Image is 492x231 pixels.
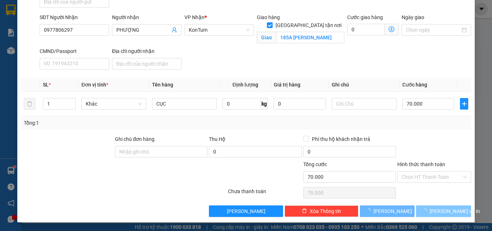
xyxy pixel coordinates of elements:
[329,78,399,92] th: Ghi chú
[6,52,115,70] div: Tên hàng: [GEOGRAPHIC_DATA] ( : 1 )
[40,47,109,55] div: CMND/Passport
[422,208,430,213] span: loading
[24,98,35,110] button: delete
[61,40,71,47] span: CC :
[397,161,445,167] label: Hình thức thanh toán
[406,26,460,34] input: Ngày giao
[171,27,177,33] span: user-add
[62,6,115,15] div: KonTum
[460,101,468,107] span: plus
[274,98,326,110] input: 0
[115,136,155,142] label: Ghi chú đơn hàng
[209,136,225,142] span: Thu Hộ
[389,26,394,32] span: dollar-circle
[347,24,385,35] input: Cước giao hàng
[184,14,205,20] span: VP Nhận
[152,98,217,110] input: VD: Bàn, Ghế
[61,38,116,48] div: 150.000
[360,205,415,217] button: [PERSON_NAME]
[40,13,109,21] div: SĐT Người Nhận
[430,207,480,215] span: [PERSON_NAME] và In
[310,207,341,215] span: Xóa Thông tin
[232,82,258,88] span: Định lượng
[309,135,373,143] span: Phí thu hộ khách nhận trả
[62,23,115,34] div: 0983317075
[347,14,383,20] label: Cước giao hàng
[86,98,142,109] span: Khác
[332,98,397,110] input: Ghi Chú
[257,14,280,20] span: Giao hàng
[209,205,283,217] button: [PERSON_NAME]
[6,6,57,15] div: An Sương
[62,15,115,23] div: A THỌ
[62,7,79,14] span: Nhận:
[402,14,424,20] label: Ngày giao
[302,208,307,214] span: delete
[303,161,327,167] span: Tổng cước
[416,205,471,217] button: [PERSON_NAME] và In
[257,32,276,43] span: Giao
[6,15,57,25] div: 0847004338
[402,82,427,88] span: Cước hàng
[81,82,108,88] span: Đơn vị tính
[112,13,182,21] div: Người nhận
[152,82,173,88] span: Tên hàng
[374,207,412,215] span: [PERSON_NAME]
[24,119,191,127] div: Tổng: 1
[460,98,468,110] button: plus
[189,25,250,35] span: KonTum
[261,98,268,110] span: kg
[227,207,265,215] span: [PERSON_NAME]
[112,58,182,70] input: Địa chỉ của người nhận
[6,7,17,14] span: Gửi:
[115,146,207,157] input: Ghi chú đơn hàng
[366,208,374,213] span: loading
[43,82,49,88] span: SL
[276,32,344,43] input: Giao tận nơi
[274,82,300,88] span: Giá trị hàng
[285,205,358,217] button: deleteXóa Thông tin
[273,21,344,29] span: [GEOGRAPHIC_DATA] tận nơi
[227,187,303,200] div: Chưa thanh toán
[112,47,182,55] div: Địa chỉ người nhận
